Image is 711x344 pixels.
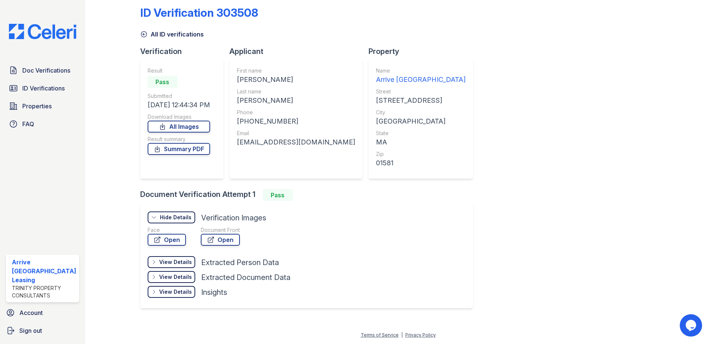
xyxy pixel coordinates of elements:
a: Doc Verifications [6,63,79,78]
div: Hide Details [160,214,192,221]
div: [DATE] 12:44:34 PM [148,100,210,110]
div: Pass [263,189,293,201]
div: | [401,332,403,338]
div: Document Verification Attempt 1 [140,189,479,201]
div: Result summary [148,136,210,143]
div: Email [237,130,355,137]
div: Last name [237,88,355,95]
div: Name [376,67,466,74]
a: ID Verifications [6,81,79,96]
div: View Details [159,258,192,266]
div: View Details [159,288,192,296]
div: Extracted Person Data [201,257,279,268]
div: State [376,130,466,137]
div: Arrive [GEOGRAPHIC_DATA] [376,74,466,85]
div: ID Verification 303508 [140,6,258,19]
div: Insights [201,287,227,297]
div: 01581 [376,158,466,168]
div: Result [148,67,210,74]
div: Phone [237,109,355,116]
div: Face [148,226,186,234]
div: Verification Images [201,213,266,223]
a: Properties [6,99,79,114]
a: Summary PDF [148,143,210,155]
a: Open [148,234,186,246]
span: FAQ [22,120,34,128]
a: Account [3,305,82,320]
div: Extracted Document Data [201,272,290,283]
a: All Images [148,121,210,133]
div: Zip [376,150,466,158]
div: [GEOGRAPHIC_DATA] [376,116,466,127]
div: Arrive [GEOGRAPHIC_DATA] Leasing [12,258,76,284]
div: Document Front [201,226,240,234]
a: Sign out [3,323,82,338]
div: Download Images [148,113,210,121]
div: Submitted [148,92,210,100]
a: Name Arrive [GEOGRAPHIC_DATA] [376,67,466,85]
span: Properties [22,102,52,111]
span: Account [19,308,43,317]
div: Pass [148,76,177,88]
a: All ID verifications [140,30,204,39]
div: Property [369,46,479,57]
a: Open [201,234,240,246]
div: Applicant [229,46,369,57]
div: Verification [140,46,229,57]
div: [STREET_ADDRESS] [376,95,466,106]
div: [PHONE_NUMBER] [237,116,355,127]
div: Trinity Property Consultants [12,284,76,299]
div: [EMAIL_ADDRESS][DOMAIN_NAME] [237,137,355,147]
div: MA [376,137,466,147]
a: FAQ [6,117,79,131]
span: ID Verifications [22,84,65,93]
div: Street [376,88,466,95]
div: First name [237,67,355,74]
div: [PERSON_NAME] [237,95,355,106]
span: Doc Verifications [22,66,70,75]
iframe: chat widget [680,314,704,337]
div: View Details [159,273,192,281]
img: CE_Logo_Blue-a8612792a0a2168367f1c8372b55b34899dd931a85d93a1a3d3e32e68fde9ad4.png [3,24,82,39]
a: Privacy Policy [405,332,436,338]
div: [PERSON_NAME] [237,74,355,85]
div: City [376,109,466,116]
a: Terms of Service [361,332,399,338]
span: Sign out [19,326,42,335]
